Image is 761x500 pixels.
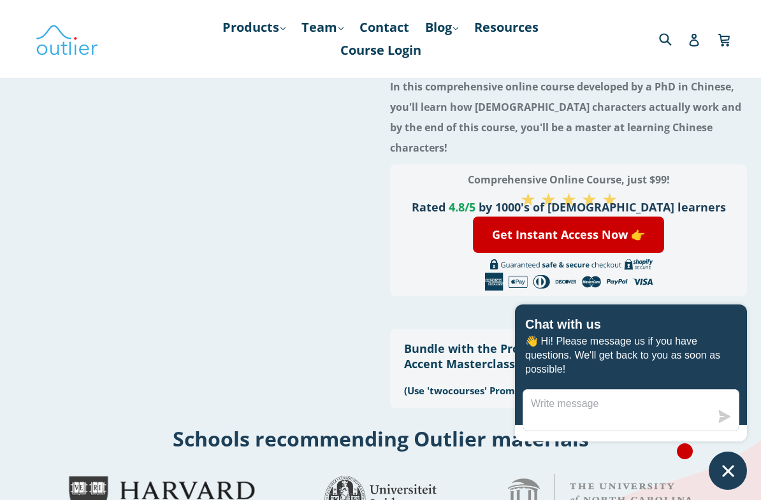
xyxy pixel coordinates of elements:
[412,199,446,215] span: Rated
[449,199,475,215] span: 4.8/5
[419,16,465,39] a: Blog
[511,304,751,490] inbox-online-store-chat: Shopify online store chat
[295,16,350,39] a: Team
[14,70,371,271] iframe: Embedded Youtube Video
[656,25,691,52] input: Search
[334,39,428,62] a: Course Login
[353,16,416,39] a: Contact
[35,20,99,57] img: Outlier Linguistics
[520,187,618,211] span: ★ ★ ★ ★ ★
[404,341,613,371] h3: Bundle with the Pronunciation & Accent Masterclass, save 25%!
[404,169,732,190] h3: Comprehensive Online Course, just $99!
[404,384,613,397] h3: (Use 'twocourses' Promo code at checkout)
[216,16,292,39] a: Products
[473,217,664,253] a: Get Instant Access Now 👉
[468,16,545,39] a: Resources
[479,199,726,215] span: by 1000's of [DEMOGRAPHIC_DATA] learners
[390,76,747,158] h4: In this comprehensive online course developed by a PhD in Chinese, you'll learn how [DEMOGRAPHIC_...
